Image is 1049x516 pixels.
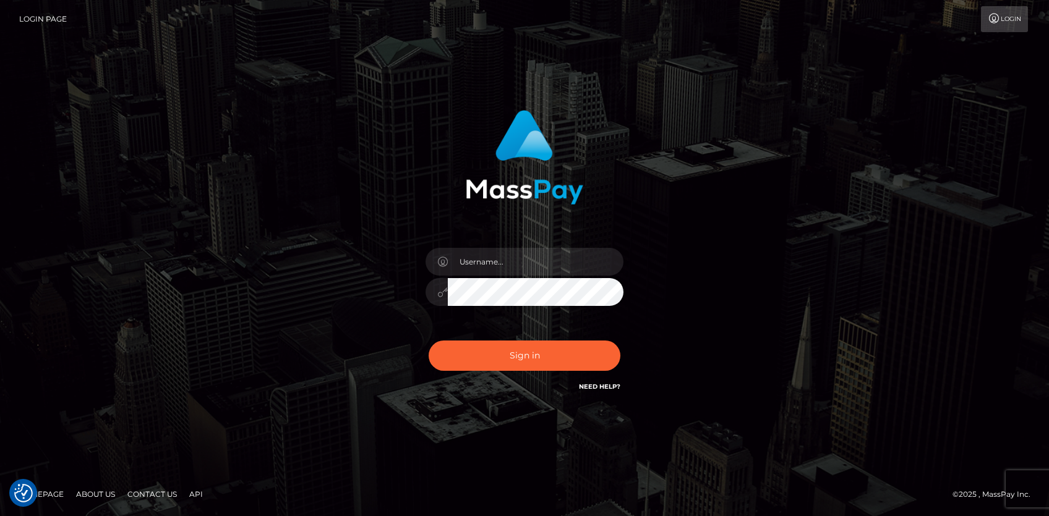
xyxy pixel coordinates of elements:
button: Consent Preferences [14,484,33,502]
div: © 2025 , MassPay Inc. [953,488,1040,501]
a: Contact Us [122,484,182,504]
img: Revisit consent button [14,484,33,502]
input: Username... [448,248,623,276]
a: Need Help? [579,383,620,391]
a: Homepage [14,484,69,504]
a: API [184,484,208,504]
a: About Us [71,484,120,504]
a: Login Page [19,6,67,32]
a: Login [981,6,1028,32]
img: MassPay Login [466,110,583,205]
button: Sign in [429,340,620,371]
